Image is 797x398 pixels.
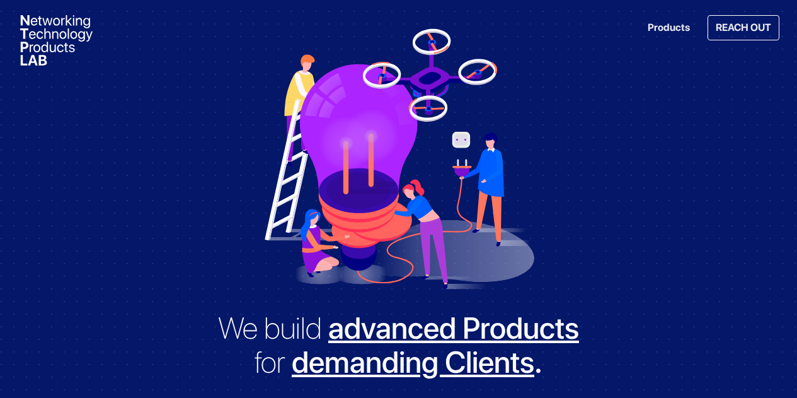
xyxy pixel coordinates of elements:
a: REACH OUT [708,15,779,40]
span: REACH OUT [716,20,771,35]
span: Products [648,20,690,35]
a: Products [640,15,697,40]
span: demanding Clients [292,344,534,380]
span: advanced Products [328,310,579,346]
span: for [255,344,285,380]
span: We build [218,310,322,346]
img: Logo [20,15,93,66]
